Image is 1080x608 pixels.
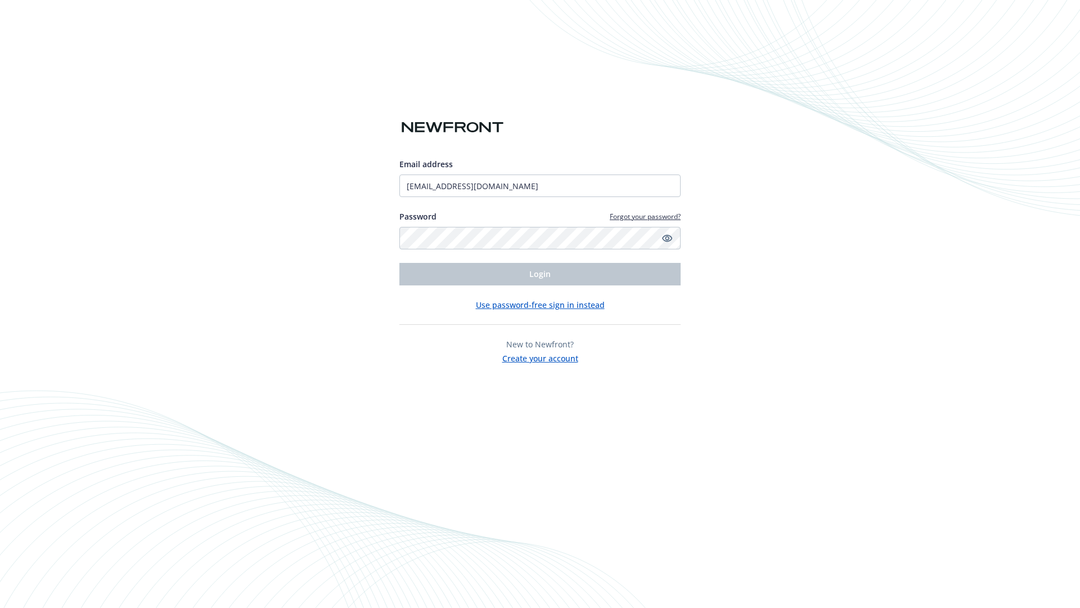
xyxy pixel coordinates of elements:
label: Password [399,211,436,222]
input: Enter your email [399,175,681,197]
img: Newfront logo [399,118,506,137]
button: Login [399,263,681,285]
span: New to Newfront? [506,339,574,350]
button: Use password-free sign in instead [476,299,605,311]
button: Create your account [502,350,578,364]
span: Email address [399,159,453,169]
a: Forgot your password? [610,212,681,221]
span: Login [529,269,551,279]
a: Show password [660,231,674,245]
input: Enter your password [399,227,681,249]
